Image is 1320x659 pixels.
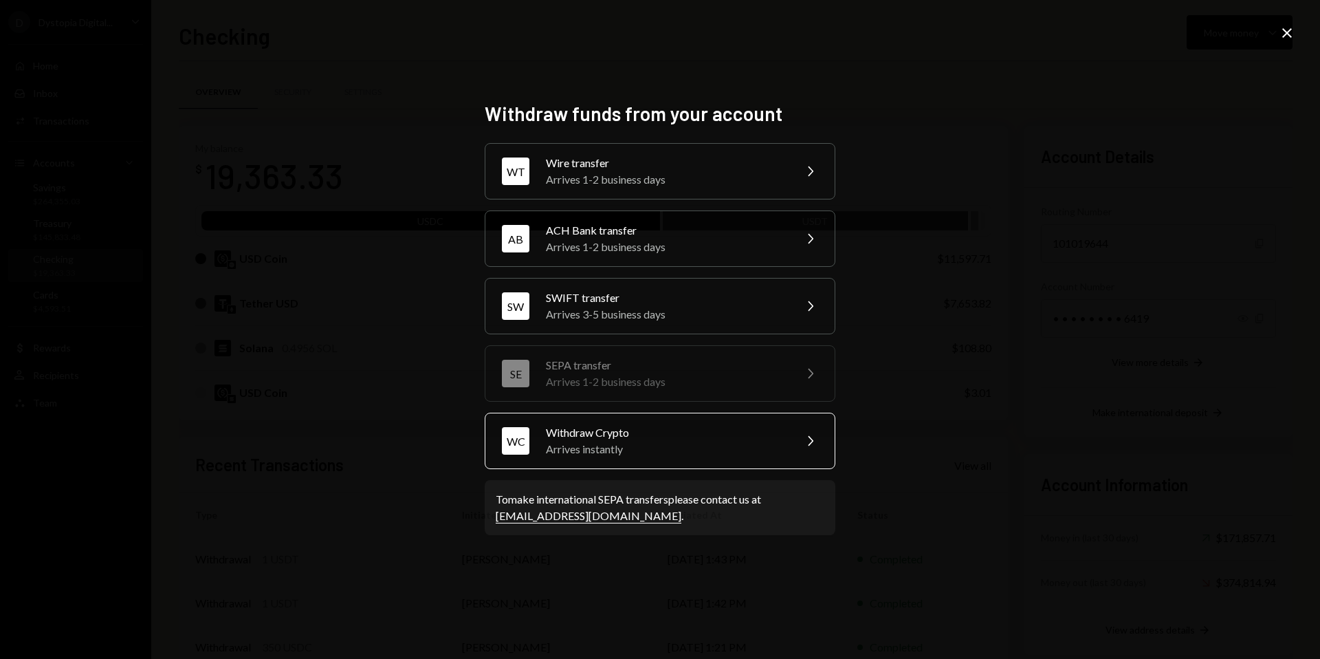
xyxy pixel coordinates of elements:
[496,491,824,524] div: To make international SEPA transfers please contact us at .
[546,306,785,323] div: Arrives 3-5 business days
[496,509,681,523] a: [EMAIL_ADDRESS][DOMAIN_NAME]
[485,345,835,402] button: SESEPA transferArrives 1-2 business days
[502,427,529,455] div: WC
[502,158,529,185] div: WT
[485,143,835,199] button: WTWire transferArrives 1-2 business days
[546,441,785,457] div: Arrives instantly
[546,239,785,255] div: Arrives 1-2 business days
[546,222,785,239] div: ACH Bank transfer
[485,278,835,334] button: SWSWIFT transferArrives 3-5 business days
[502,292,529,320] div: SW
[546,374,785,390] div: Arrives 1-2 business days
[502,225,529,252] div: AB
[546,171,785,188] div: Arrives 1-2 business days
[485,413,835,469] button: WCWithdraw CryptoArrives instantly
[485,210,835,267] button: ABACH Bank transferArrives 1-2 business days
[546,424,785,441] div: Withdraw Crypto
[546,357,785,374] div: SEPA transfer
[485,100,835,127] h2: Withdraw funds from your account
[546,155,785,171] div: Wire transfer
[502,360,529,387] div: SE
[546,290,785,306] div: SWIFT transfer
